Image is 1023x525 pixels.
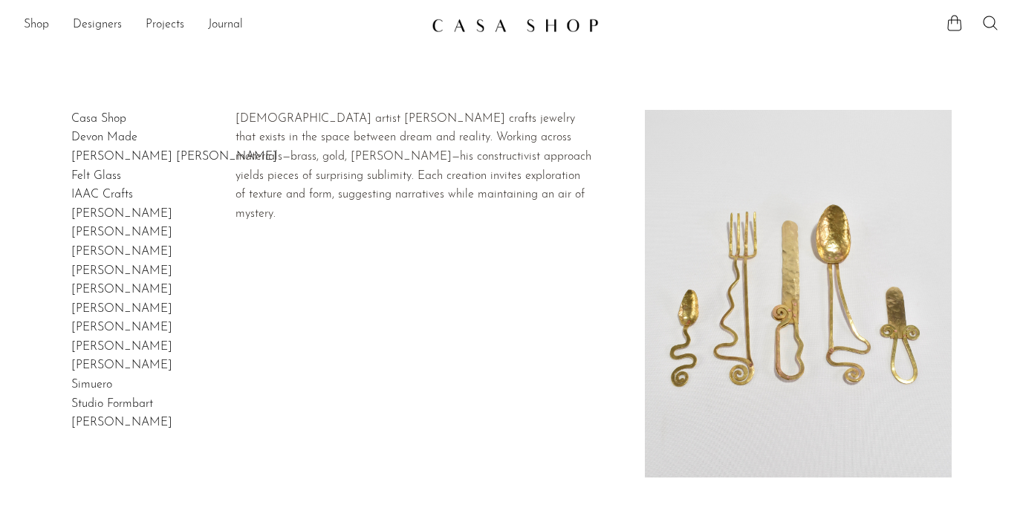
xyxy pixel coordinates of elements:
[24,13,420,38] nav: Desktop navigation
[71,131,137,143] a: Devon Made
[71,265,172,277] a: [PERSON_NAME]
[71,170,121,182] a: Felt Glass
[71,208,172,220] a: [PERSON_NAME]
[71,341,172,353] a: [PERSON_NAME]
[645,110,952,477] img: Sebastião Lobo
[71,226,172,238] a: [PERSON_NAME]
[71,417,172,428] a: [PERSON_NAME]
[236,110,594,224] div: [DEMOGRAPHIC_DATA] artist [PERSON_NAME] crafts jewelry that exists in the space between dream and...
[71,113,126,125] a: Casa Shop
[73,16,122,35] a: Designers
[71,322,172,333] a: [PERSON_NAME]
[71,398,153,410] a: Studio Formbart
[24,13,420,38] ul: NEW HEADER MENU
[71,359,172,371] a: [PERSON_NAME]
[71,379,112,391] a: Simuero
[71,284,172,296] a: [PERSON_NAME]
[71,151,277,163] a: [PERSON_NAME] [PERSON_NAME]
[71,246,172,258] a: [PERSON_NAME]
[71,303,172,315] a: [PERSON_NAME]
[208,16,243,35] a: Journal
[146,16,184,35] a: Projects
[71,189,133,200] a: IAAC Crafts
[24,16,49,35] a: Shop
